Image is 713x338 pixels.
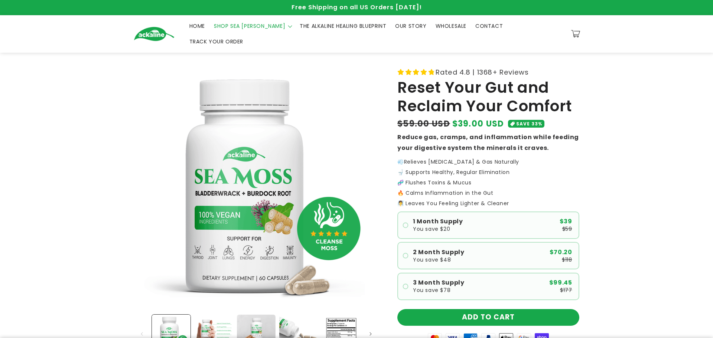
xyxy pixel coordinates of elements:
[550,249,572,255] span: $70.20
[397,133,579,152] strong: Reduce gas, cramps, and inflammation while feeding your digestive system the minerals it craves.
[209,18,295,34] summary: SHOP SEA [PERSON_NAME]
[397,309,579,326] button: ADD TO CART
[436,23,466,29] span: WHOLESALE
[189,38,244,45] span: TRACK YOUR ORDER
[397,159,579,196] p: Relieves [MEDICAL_DATA] & Gas Naturally 🚽 Supports Healthy, Regular Elimination 🧬 Flushes Toxins ...
[471,18,507,34] a: CONTACT
[413,257,451,262] span: You save $48
[436,66,528,78] span: Rated 4.8 | 1368+ Reviews
[134,27,175,41] img: Ackaline
[452,118,504,130] span: $39.00 USD
[560,288,572,293] span: $177
[413,226,450,232] span: You save $20
[431,18,471,34] a: WHOLESALE
[292,3,422,12] span: Free Shipping on all US Orders [DATE]!
[549,280,572,286] span: $99.45
[397,78,579,116] h1: Reset Your Gut and Reclaim Your Comfort
[397,201,579,206] p: 🧖‍♀️ Leaves You Feeling Lighter & Cleaner
[300,23,386,29] span: THE ALKALINE HEALING BLUEPRINT
[516,120,542,128] span: SAVE 33%
[397,118,450,130] s: $59.00 USD
[413,280,464,286] span: 3 Month Supply
[214,23,285,29] span: SHOP SEA [PERSON_NAME]
[189,23,205,29] span: HOME
[397,158,404,165] strong: 💨
[413,219,463,224] span: 1 Month Supply
[395,23,426,29] span: OUR STORY
[295,18,391,34] a: THE ALKALINE HEALING BLUEPRINT
[185,34,248,49] a: TRACK YOUR ORDER
[185,18,209,34] a: HOME
[413,288,450,293] span: You save $78
[391,18,431,34] a: OUR STORY
[562,226,572,232] span: $59
[475,23,503,29] span: CONTACT
[560,219,572,224] span: $39
[413,249,464,255] span: 2 Month Supply
[562,257,572,262] span: $118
